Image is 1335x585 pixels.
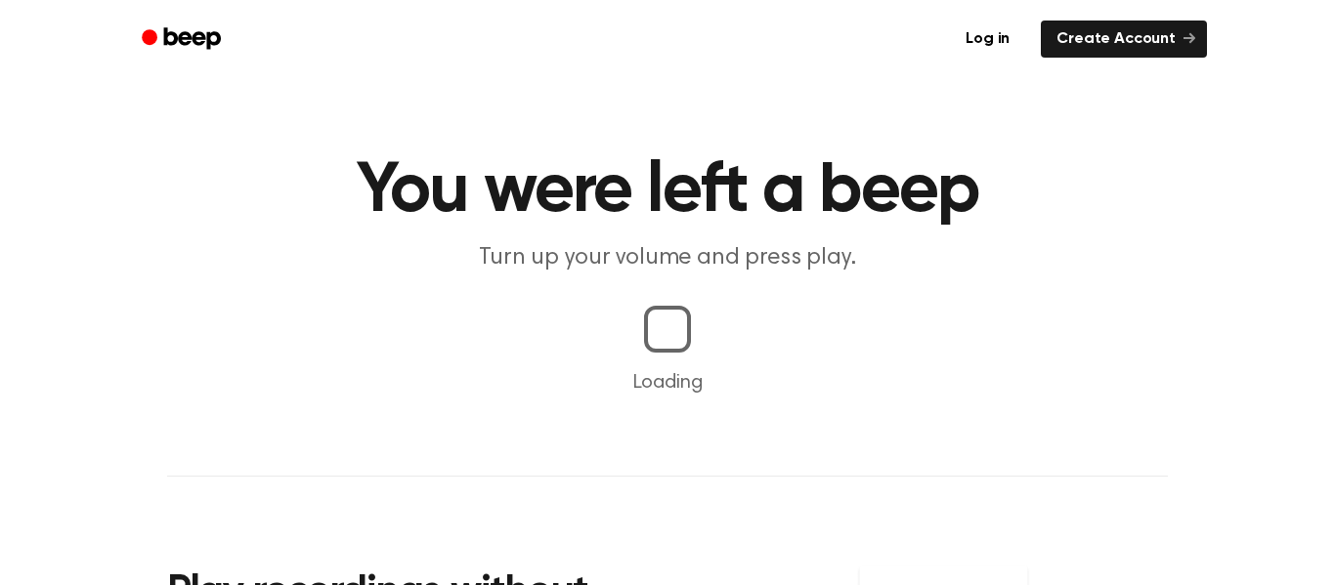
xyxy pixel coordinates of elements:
[128,21,238,59] a: Beep
[292,242,1043,274] p: Turn up your volume and press play.
[23,368,1312,397] p: Loading
[946,17,1029,62] a: Log in
[1041,21,1207,58] a: Create Account
[167,156,1168,227] h1: You were left a beep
